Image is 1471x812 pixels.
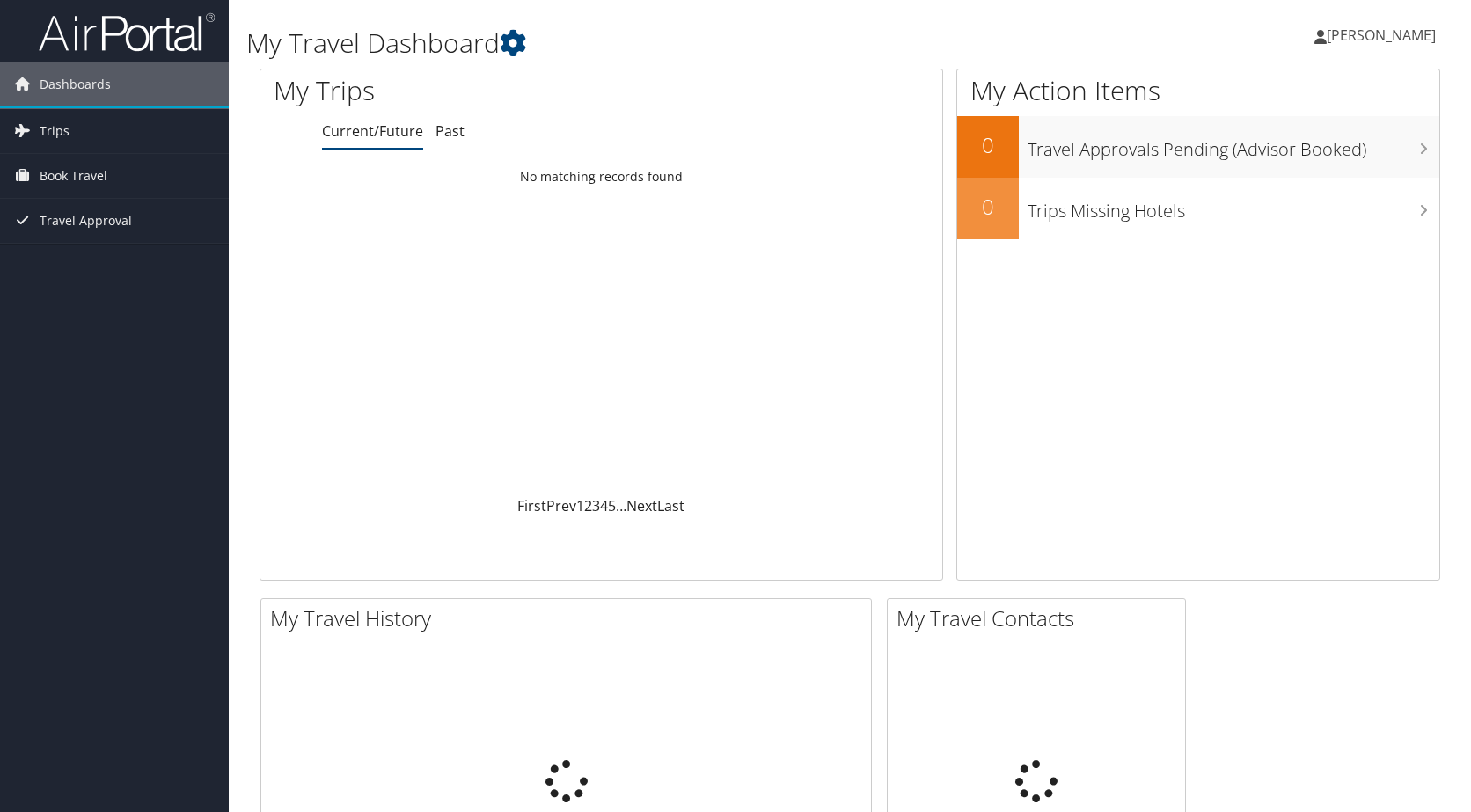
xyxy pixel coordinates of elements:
a: 0Travel Approvals Pending (Advisor Booked) [957,116,1439,178]
h3: Trips Missing Hotels [1028,190,1439,223]
span: … [616,496,626,516]
span: Dashboards [40,62,111,106]
span: Travel Approval [40,199,132,243]
h3: Travel Approvals Pending (Advisor Booked) [1028,128,1439,162]
h2: 0 [957,130,1019,160]
td: No matching records found [260,161,942,193]
a: 1 [576,496,584,516]
h2: My Travel History [270,604,871,633]
a: Past [435,121,465,141]
a: First [517,496,546,516]
h2: 0 [957,192,1019,222]
a: 0Trips Missing Hotels [957,178,1439,239]
a: Last [657,496,684,516]
span: [PERSON_NAME] [1327,26,1436,45]
a: Next [626,496,657,516]
a: 5 [608,496,616,516]
img: airportal-logo.png [39,11,215,53]
a: 3 [592,496,600,516]
span: Book Travel [40,154,107,198]
a: Current/Future [322,121,423,141]
a: 4 [600,496,608,516]
h1: My Travel Dashboard [246,25,1051,62]
a: 2 [584,496,592,516]
h1: My Trips [274,72,645,109]
span: Trips [40,109,70,153]
h1: My Action Items [957,72,1439,109]
a: Prev [546,496,576,516]
h2: My Travel Contacts [897,604,1185,633]
a: [PERSON_NAME] [1314,9,1453,62]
